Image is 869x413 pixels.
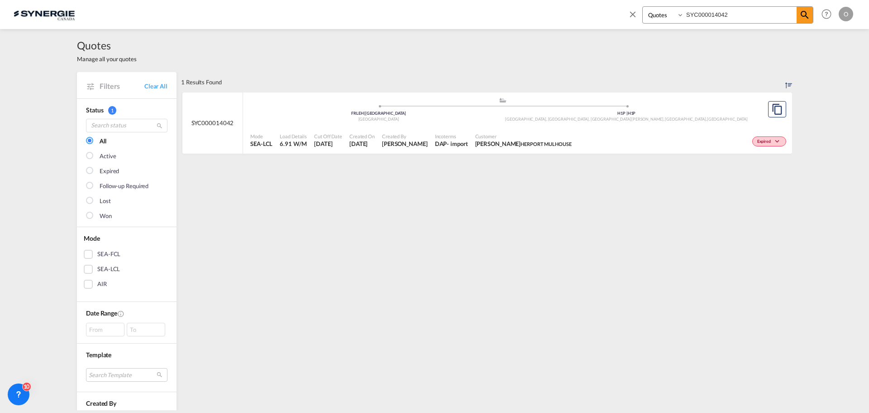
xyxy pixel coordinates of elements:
[447,140,468,148] div: - import
[475,133,572,140] span: Customer
[108,106,116,115] span: 1
[86,119,167,132] input: Search status
[84,234,100,242] span: Mode
[349,140,375,148] span: 13 Aug 2025
[97,250,120,259] div: SEA-FCL
[497,98,508,102] md-icon: assets/icons/custom/ship-fill.svg
[435,133,468,140] span: Incoterms
[127,323,165,336] div: To
[250,133,272,140] span: Mode
[97,265,120,274] div: SEA-LCL
[86,399,116,407] span: Created By
[86,106,167,115] div: Status 1
[382,133,428,140] span: Created By
[86,323,124,336] div: From
[768,101,786,117] button: Copy Quote
[617,111,628,116] span: H1P
[773,139,784,144] md-icon: icon-chevron-down
[839,7,853,21] div: O
[757,139,773,145] span: Expired
[100,197,111,206] div: Lost
[100,137,106,146] div: All
[475,140,572,148] span: Kaouthar Chinik HERPORT MULHOUSE
[117,310,124,317] md-icon: Created On
[84,250,170,259] md-checkbox: SEA-FCL
[772,104,783,115] md-icon: assets/icons/custom/copyQuote.svg
[77,38,137,53] span: Quotes
[100,182,148,191] div: Follow-up Required
[314,140,342,148] span: 13 Aug 2025
[435,140,447,148] div: DAP
[626,111,628,116] span: |
[86,106,103,114] span: Status
[435,140,468,148] div: DAP import
[100,212,112,221] div: Won
[364,111,365,116] span: |
[182,92,792,154] div: SYC000014042 assets/icons/custom/ship-fill.svgassets/icons/custom/roll-o-plane.svgOriginLe Havre ...
[351,111,406,116] span: FRLEH [GEOGRAPHIC_DATA]
[349,133,375,140] span: Created On
[314,133,342,140] span: Cut Off Date
[684,7,797,23] input: Enter Quotation Number
[280,133,307,140] span: Load Details
[819,6,839,23] div: Help
[752,136,786,146] div: Change Status Here
[84,265,170,274] md-checkbox: SEA-LCL
[84,280,170,289] md-checkbox: AIR
[707,117,748,121] span: [GEOGRAPHIC_DATA]
[100,167,119,176] div: Expired
[191,119,234,127] span: SYC000014042
[799,10,810,20] md-icon: icon-magnify
[86,309,117,317] span: Date Range
[785,72,792,92] div: Sort by: Created On
[382,140,428,148] span: Adriana Groposila
[100,81,144,91] span: Filters
[77,55,137,63] span: Manage all your quotes
[86,351,111,359] span: Template
[181,72,222,92] div: 1 Results Found
[628,111,636,116] span: H1P
[520,141,571,147] span: HERPORT MULHOUSE
[280,140,306,147] span: 6.91 W/M
[505,117,707,121] span: [GEOGRAPHIC_DATA], [GEOGRAPHIC_DATA], [GEOGRAPHIC_DATA][PERSON_NAME], [GEOGRAPHIC_DATA]
[14,4,75,24] img: 1f56c880d42311ef80fc7dca854c8e59.png
[250,140,272,148] span: SEA-LCL
[97,280,107,289] div: AIR
[819,6,834,22] span: Help
[100,152,116,161] div: Active
[358,117,399,121] span: [GEOGRAPHIC_DATA]
[156,122,163,129] md-icon: icon-magnify
[144,82,167,90] a: Clear All
[706,117,707,121] span: ,
[86,323,167,336] span: From To
[628,6,642,28] span: icon-close
[797,7,813,23] span: icon-magnify
[628,9,638,19] md-icon: icon-close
